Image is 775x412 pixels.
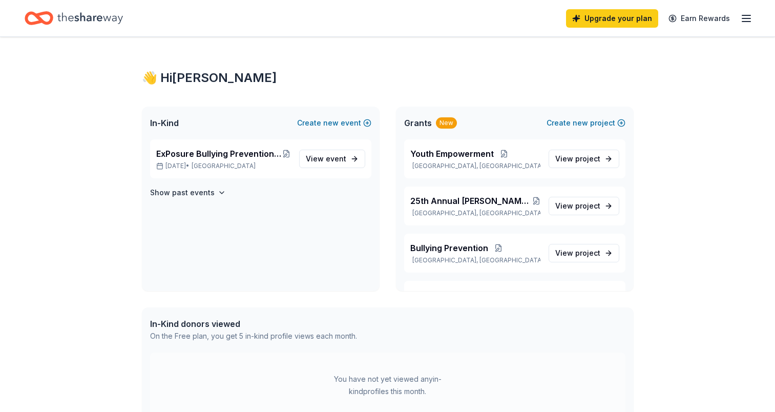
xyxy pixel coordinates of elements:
span: event [326,154,346,163]
div: New [436,117,457,129]
span: In-Kind [150,117,179,129]
p: [DATE] • [156,162,291,170]
p: [GEOGRAPHIC_DATA], [GEOGRAPHIC_DATA] [410,209,540,217]
span: Youth Empowerment [410,148,494,160]
p: [GEOGRAPHIC_DATA], [GEOGRAPHIC_DATA] [410,162,540,170]
a: Home [25,6,123,30]
div: You have not yet viewed any in-kind profiles this month. [324,373,452,398]
div: On the Free plan, you get 5 in-kind profile views each month. [150,330,357,342]
span: Grants [404,117,432,129]
span: [GEOGRAPHIC_DATA] [192,162,256,170]
p: [GEOGRAPHIC_DATA], [GEOGRAPHIC_DATA] [410,256,540,264]
a: View project [549,150,619,168]
button: Createnewevent [297,117,371,129]
span: project [575,201,600,210]
span: View [555,247,600,259]
span: Bullying Prevention [410,289,488,301]
h4: Show past events [150,187,215,199]
span: View [306,153,346,165]
span: View [555,153,600,165]
span: project [575,249,600,257]
button: Show past events [150,187,226,199]
span: Bullying Prevention [410,242,488,254]
span: View [555,200,600,212]
a: Earn Rewards [662,9,736,28]
a: View project [549,244,619,262]
span: 25th Annual [PERSON_NAME] Celebration - Stop The Violence and Healing event [410,195,532,207]
span: new [323,117,339,129]
span: project [575,154,600,163]
button: Createnewproject [547,117,625,129]
div: 👋 Hi [PERSON_NAME] [142,70,634,86]
div: In-Kind donors viewed [150,318,357,330]
span: new [573,117,588,129]
a: View event [299,150,365,168]
span: ExPosure Bullying Prevention Event - keep youth safe and stop bullies [DATE] [156,148,283,160]
a: Upgrade your plan [566,9,658,28]
a: View project [549,197,619,215]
